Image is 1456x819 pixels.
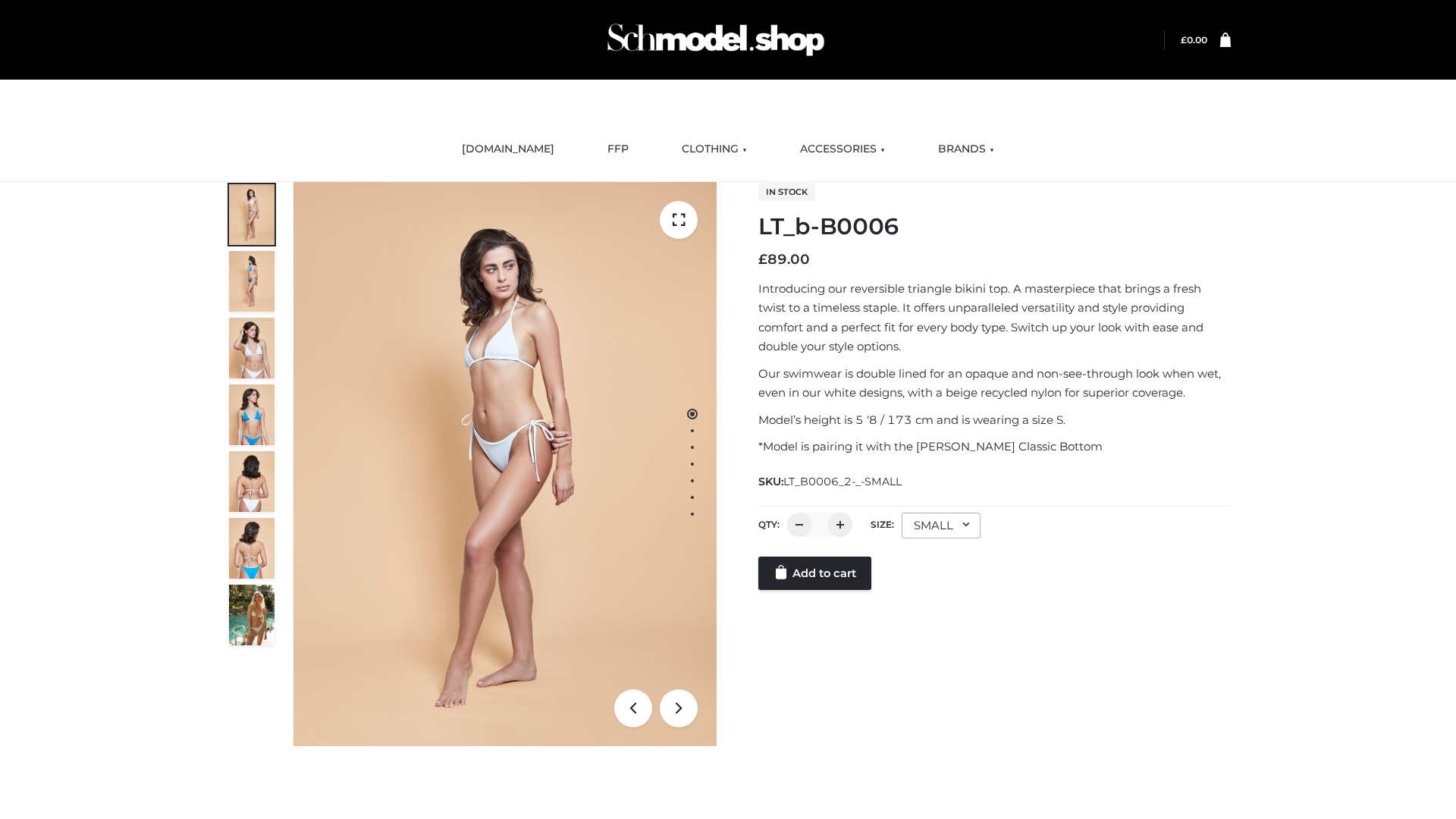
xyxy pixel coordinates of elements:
bdi: 0.00 [1181,34,1207,45]
p: Our swimwear is double lined for an opaque and non-see-through look when wet, even in our white d... [758,364,1231,403]
a: £0.00 [1181,34,1207,45]
span: £ [1181,34,1187,45]
img: ArielClassicBikiniTop_CloudNine_AzureSky_OW114ECO_1 [293,182,717,746]
span: £ [758,251,767,268]
label: QTY: [758,519,780,530]
span: SKU: [758,472,903,491]
img: ArielClassicBikiniTop_CloudNine_AzureSky_OW114ECO_7-scaled.jpg [229,451,275,512]
p: Introducing our reversible triangle bikini top. A masterpiece that brings a fresh twist to a time... [758,279,1231,356]
h1: LT_b-B0006 [758,213,1231,240]
a: [DOMAIN_NAME] [450,133,566,166]
img: Arieltop_CloudNine_AzureSky2.jpg [229,585,275,645]
img: ArielClassicBikiniTop_CloudNine_AzureSky_OW114ECO_2-scaled.jpg [229,251,275,312]
a: CLOTHING [670,133,758,166]
p: Model’s height is 5 ‘8 / 173 cm and is wearing a size S. [758,410,1231,430]
div: SMALL [902,513,981,538]
span: LT_B0006_2-_-SMALL [783,475,902,488]
label: Size: [871,519,894,530]
bdi: 89.00 [758,251,810,268]
a: BRANDS [927,133,1006,166]
img: Schmodel Admin 964 [602,10,830,70]
a: ACCESSORIES [789,133,896,166]
span: In stock [758,183,815,201]
img: ArielClassicBikiniTop_CloudNine_AzureSky_OW114ECO_3-scaled.jpg [229,318,275,378]
img: ArielClassicBikiniTop_CloudNine_AzureSky_OW114ECO_1-scaled.jpg [229,184,275,245]
p: *Model is pairing it with the [PERSON_NAME] Classic Bottom [758,437,1231,457]
img: ArielClassicBikiniTop_CloudNine_AzureSky_OW114ECO_4-scaled.jpg [229,384,275,445]
img: ArielClassicBikiniTop_CloudNine_AzureSky_OW114ECO_8-scaled.jpg [229,518,275,579]
a: Add to cart [758,557,871,590]
a: FFP [596,133,640,166]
